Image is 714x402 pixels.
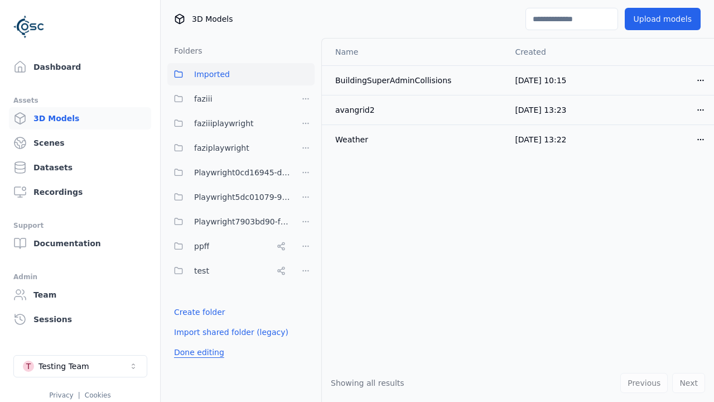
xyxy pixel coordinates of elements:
[167,88,290,110] button: faziii
[194,166,290,179] span: Playwright0cd16945-d24c-45f9-a8ba-c74193e3fd84
[194,117,254,130] span: faziiiplaywright
[23,361,34,372] div: T
[167,302,232,322] button: Create folder
[167,137,290,159] button: faziplaywright
[335,75,497,86] div: BuildingSuperAdminCollisions
[38,361,89,372] div: Testing Team
[167,112,290,135] button: faziiiplaywright
[194,92,213,106] span: faziii
[194,264,209,277] span: test
[167,45,202,56] h3: Folders
[13,355,147,377] button: Select a workspace
[167,342,231,362] button: Done editing
[515,106,566,114] span: [DATE] 13:23
[13,94,147,107] div: Assets
[9,156,151,179] a: Datasets
[9,308,151,331] a: Sessions
[78,391,80,399] span: |
[335,134,497,145] div: Weather
[194,215,290,228] span: Playwright7903bd90-f1ee-40e5-8689-7a943bbd43ef
[194,190,290,204] span: Playwright5dc01079-9ee8-4c37-a62a-bb9ff3194cfa
[194,240,209,253] span: ppff
[194,141,249,155] span: faziplaywright
[49,391,73,399] a: Privacy
[174,307,225,318] a: Create folder
[13,219,147,232] div: Support
[506,39,610,65] th: Created
[9,56,151,78] a: Dashboard
[13,11,45,42] img: Logo
[167,260,290,282] button: test
[335,104,497,116] div: avangrid2
[625,8,701,30] button: Upload models
[9,284,151,306] a: Team
[192,13,233,25] span: 3D Models
[167,161,290,184] button: Playwright0cd16945-d24c-45f9-a8ba-c74193e3fd84
[174,327,288,338] a: Import shared folder (legacy)
[167,186,290,208] button: Playwright5dc01079-9ee8-4c37-a62a-bb9ff3194cfa
[9,132,151,154] a: Scenes
[167,63,315,85] button: Imported
[331,379,404,387] span: Showing all results
[9,181,151,203] a: Recordings
[167,322,295,342] button: Import shared folder (legacy)
[167,210,290,233] button: Playwright7903bd90-f1ee-40e5-8689-7a943bbd43ef
[515,135,566,144] span: [DATE] 13:22
[9,232,151,255] a: Documentation
[85,391,111,399] a: Cookies
[13,270,147,284] div: Admin
[9,107,151,130] a: 3D Models
[322,39,506,65] th: Name
[194,68,230,81] span: Imported
[515,76,566,85] span: [DATE] 10:15
[167,235,290,257] button: ppff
